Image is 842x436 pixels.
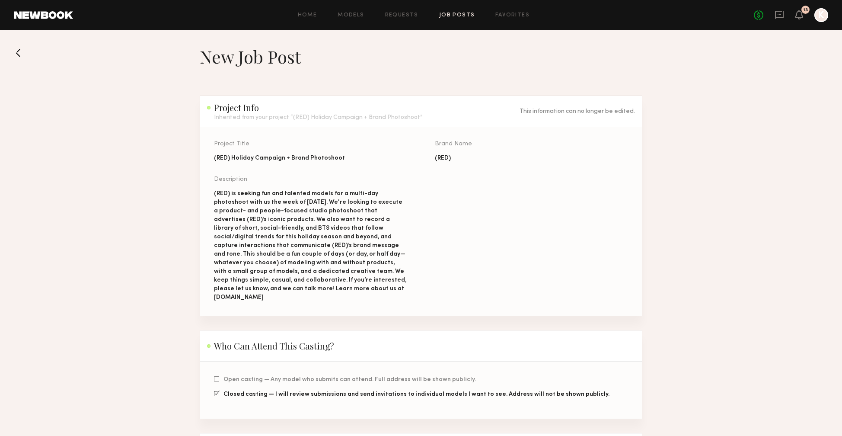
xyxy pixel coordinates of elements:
div: This information can no longer be edited. [520,109,635,115]
a: Models [338,13,364,18]
p: Inherited from your project “(RED) Holiday Campaign + Brand Photoshoot” [214,115,423,121]
div: (RED) Holiday Campaign + Brand Photoshoot [214,154,407,163]
a: Favorites [495,13,529,18]
h2: Project Info [207,103,423,113]
a: Requests [385,13,418,18]
span: Open casting — Any model who submits can attend. Full address will be shown publicly. [223,377,476,382]
a: Job Posts [439,13,475,18]
span: Closed casting — I will review submissions and send invitations to individual models I want to se... [223,392,609,397]
h2: Who Can Attend This Casting? [207,341,334,351]
h1: New Job Post [200,46,301,67]
div: Description [214,176,407,183]
div: Brand Name [435,141,628,147]
div: (RED) [435,154,628,163]
div: 13 [803,8,808,13]
a: Home [298,13,317,18]
div: (RED) is seeking fun and talented models for a multi-day photoshoot with us the week of [DATE]. W... [214,189,407,302]
a: K [814,8,828,22]
div: Project Title [214,141,407,147]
